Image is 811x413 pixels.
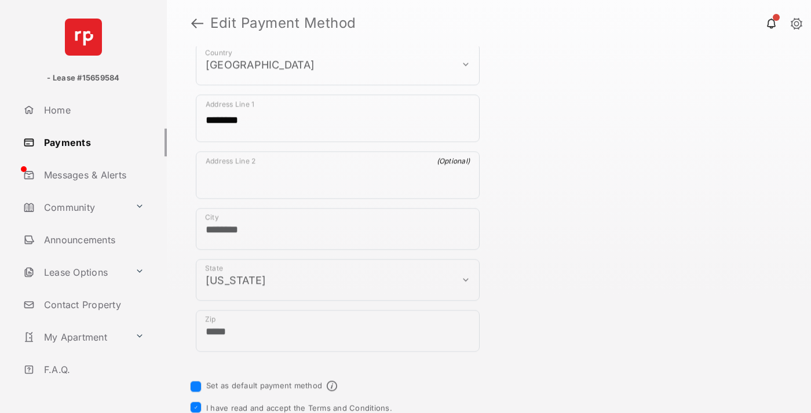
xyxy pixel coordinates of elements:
[19,291,167,319] a: Contact Property
[19,258,130,286] a: Lease Options
[47,72,119,84] p: - Lease #15659584
[65,19,102,56] img: svg+xml;base64,PHN2ZyB4bWxucz0iaHR0cDovL3d3dy53My5vcmcvMjAwMC9zdmciIHdpZHRoPSI2NCIgaGVpZ2h0PSI2NC...
[196,151,480,199] div: payment_method_screening[postal_addresses][addressLine2]
[196,259,480,301] div: payment_method_screening[postal_addresses][administrativeArea]
[327,381,337,391] span: Default payment method info
[19,323,130,351] a: My Apartment
[210,16,356,30] strong: Edit Payment Method
[19,96,167,124] a: Home
[19,226,167,254] a: Announcements
[19,356,167,383] a: F.A.Q.
[196,94,480,142] div: payment_method_screening[postal_addresses][addressLine1]
[19,129,167,156] a: Payments
[196,43,480,85] div: payment_method_screening[postal_addresses][country]
[196,310,480,352] div: payment_method_screening[postal_addresses][postalCode]
[19,193,130,221] a: Community
[19,161,167,189] a: Messages & Alerts
[206,381,322,390] label: Set as default payment method
[196,208,480,250] div: payment_method_screening[postal_addresses][locality]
